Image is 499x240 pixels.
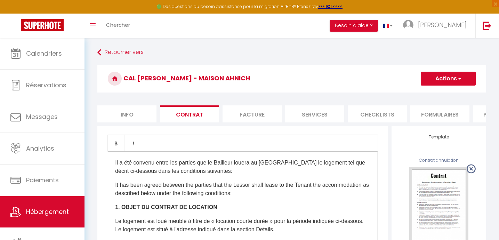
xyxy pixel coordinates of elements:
[101,14,135,38] a: Chercher
[21,19,64,31] img: Super Booking
[26,144,54,153] span: Analytics
[421,72,476,86] button: Actions
[26,176,59,184] span: Paiements
[398,14,475,38] a: ... [PERSON_NAME]
[318,3,343,9] a: >>> ICI <<<<
[285,105,344,122] li: Services
[330,20,378,32] button: Besoin d'aide ?
[97,46,486,59] a: Retourner vers
[115,217,370,234] p: Le logement est loué meublé à titre de « location courte durée » pour la période indiquée ci-dess...
[483,21,491,30] img: logout
[26,207,69,216] span: Hébergement
[160,105,219,122] li: Contrat
[223,105,282,122] li: Facture
[97,65,486,93] h3: Cal [PERSON_NAME] - maison AHNICH
[402,157,476,164] div: Contrat annulation
[418,21,467,29] span: [PERSON_NAME]
[115,181,370,198] p: It has been agreed between the parties that the Lessor shall lease to the Tenant the accommodatio...
[348,105,407,122] li: Checklists
[97,105,156,122] li: Info
[125,135,142,151] a: Italic
[403,20,413,30] img: ...
[115,204,217,210] strong: 1. OBJET DU CONTRAT DE LOCATION
[115,159,370,175] p: ​Il a été convenu entre les parties que le Bailleur louera au [GEOGRAPHIC_DATA] le logement tel q...
[402,135,476,139] h4: Template
[26,81,66,89] span: Réservations
[108,135,125,151] a: Bold
[26,49,62,58] span: Calendriers
[410,105,469,122] li: Formulaires
[26,112,58,121] span: Messages
[106,21,130,29] span: Chercher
